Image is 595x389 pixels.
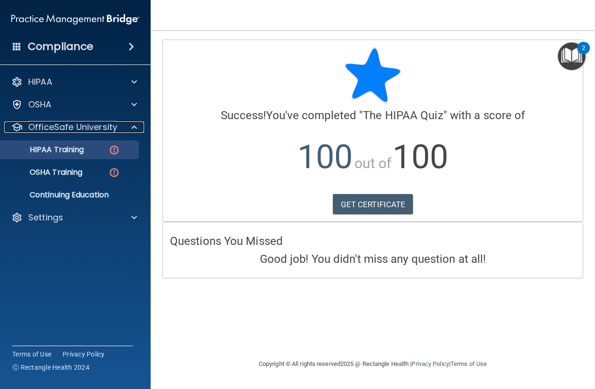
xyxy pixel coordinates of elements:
[28,212,63,223] p: Settings
[411,360,449,367] a: Privacy Policy
[108,167,120,178] img: danger-circle.6113f641.png
[28,122,117,133] p: OfficeSafe University
[6,145,84,154] p: HIPAA Training
[11,212,137,223] a: Settings
[12,349,51,359] a: Terms of Use
[108,144,120,156] img: danger-circle.6113f641.png
[345,47,401,104] img: blue-star-rounded.9d042014.png
[297,138,353,176] span: 100
[28,99,52,110] p: OSHA
[170,109,576,122] h4: You've completed " " with a score of
[6,190,135,200] p: Continuing Education
[11,10,139,29] img: PMB logo
[12,363,89,372] span: Ⓒ Rectangle Health 2024
[333,194,413,215] a: GET CERTIFICATE
[28,76,52,88] p: HIPAA
[11,122,137,133] a: OfficeSafe University
[28,40,93,53] h4: Compliance
[11,99,137,110] a: OSHA
[6,168,82,177] p: OSHA Training
[450,360,487,367] a: Terms of Use
[170,253,576,265] h4: Good job! You didn't miss any question at all!
[63,349,105,359] a: Privacy Policy
[363,109,443,122] span: The HIPAA Quiz
[170,235,576,247] h4: Questions You Missed
[582,48,585,60] div: 2
[558,42,586,70] button: Open Resource Center, 2 new notifications
[354,155,392,171] span: out of
[11,76,137,88] a: HIPAA
[221,109,266,122] span: Success!
[393,138,448,176] span: 100
[201,349,545,379] div: Copyright © All rights reserved 2025 @ Rectangle Health | |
